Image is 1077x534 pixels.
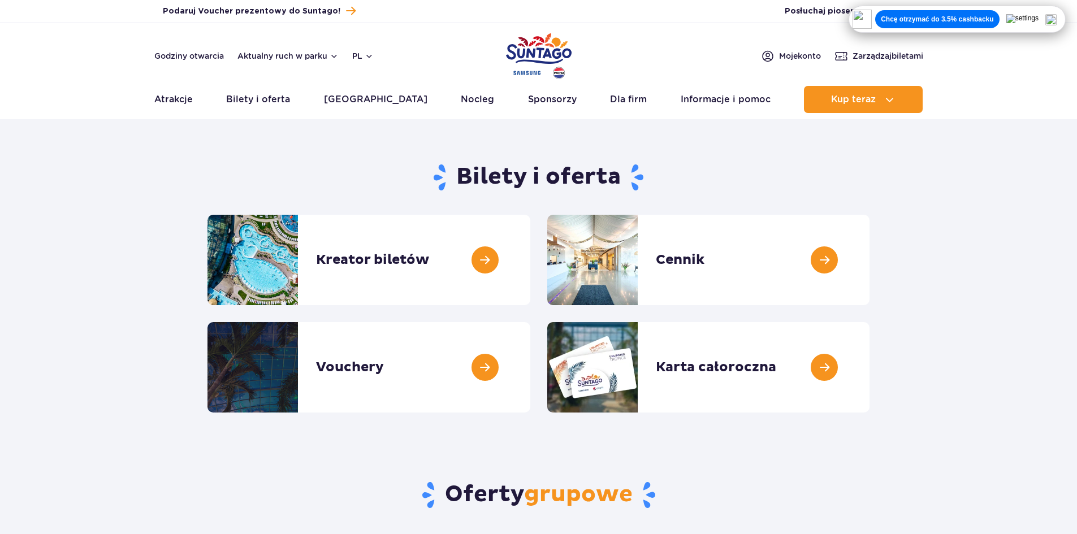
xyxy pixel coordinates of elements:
[528,86,577,113] a: Sponsorzy
[352,50,374,62] button: pl
[226,86,290,113] a: Bilety i oferta
[524,480,633,509] span: grupowe
[163,3,356,19] a: Podaruj Voucher prezentowy do Suntago!
[154,86,193,113] a: Atrakcje
[163,6,340,17] span: Podaruj Voucher prezentowy do Suntago!
[779,50,821,62] span: Moje konto
[831,94,876,105] span: Kup teraz
[207,163,870,192] h1: Bilety i oferta
[681,86,771,113] a: Informacje i pomoc
[237,51,339,60] button: Aktualny ruch w parku
[506,28,572,80] a: Park of Poland
[761,49,821,63] a: Mojekonto
[853,50,923,62] span: Zarządzaj biletami
[461,86,494,113] a: Nocleg
[785,6,915,17] button: Posłuchaj piosenkiSuntago
[324,86,427,113] a: [GEOGRAPHIC_DATA]
[154,50,224,62] a: Godziny otwarcia
[207,480,870,510] h2: Oferty
[804,86,923,113] button: Kup teraz
[834,49,923,63] a: Zarządzajbiletami
[610,86,647,113] a: Dla firm
[785,6,898,17] span: Posłuchaj piosenki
